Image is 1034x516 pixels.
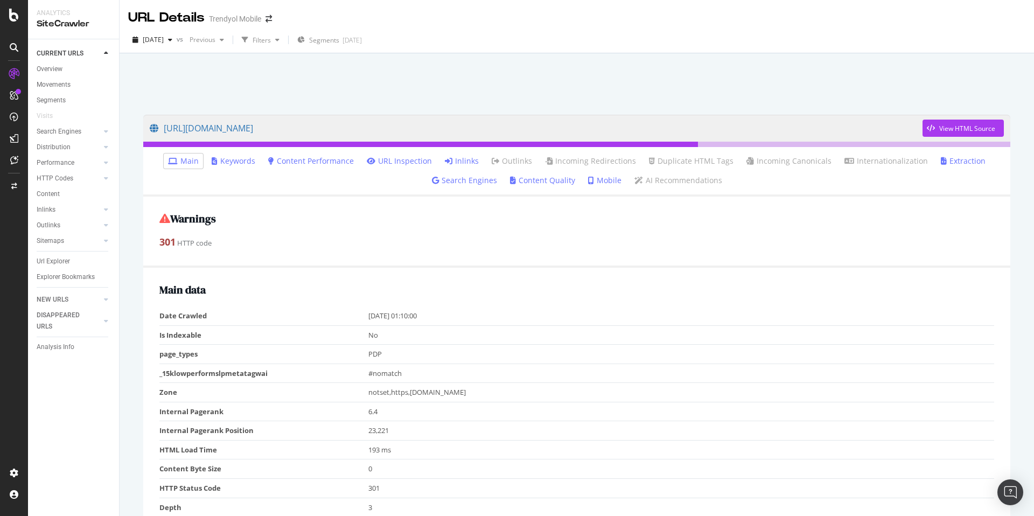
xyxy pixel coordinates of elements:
a: Extraction [941,156,986,166]
div: Sitemaps [37,235,64,247]
div: Trendyol Mobile [209,13,261,24]
h2: Main data [159,284,994,296]
td: 0 [368,459,995,479]
a: HTTP Codes [37,173,101,184]
a: DISAPPEARED URLS [37,310,101,332]
div: Open Intercom Messenger [997,479,1023,505]
div: Inlinks [37,204,55,215]
a: Visits [37,110,64,122]
span: vs [177,34,185,44]
div: arrow-right-arrow-left [266,15,272,23]
div: URL Details [128,9,205,27]
td: Zone [159,383,368,402]
a: Performance [37,157,101,169]
a: Sitemaps [37,235,101,247]
a: CURRENT URLS [37,48,101,59]
div: Explorer Bookmarks [37,271,95,283]
div: Segments [37,95,66,106]
a: Overview [37,64,111,75]
div: Visits [37,110,53,122]
td: [DATE] 01:10:00 [368,306,995,325]
td: page_types [159,345,368,364]
a: Incoming Redirections [545,156,636,166]
div: Overview [37,64,62,75]
a: Distribution [37,142,101,153]
a: AI Recommendations [634,175,722,186]
a: Keywords [212,156,255,166]
div: SiteCrawler [37,18,110,30]
a: NEW URLS [37,294,101,305]
td: 301 [368,479,995,498]
div: Outlinks [37,220,60,231]
div: HTTP Codes [37,173,73,184]
td: _15klowperformslpmetatagwai [159,364,368,383]
a: Content Performance [268,156,354,166]
span: Previous [185,35,215,44]
h2: Warnings [159,213,994,225]
a: [URL][DOMAIN_NAME] [150,115,923,142]
div: CURRENT URLS [37,48,83,59]
td: HTTP Status Code [159,479,368,498]
a: Search Engines [37,126,101,137]
div: Content [37,189,60,200]
td: Internal Pagerank Position [159,421,368,441]
td: 193 ms [368,440,995,459]
a: Analysis Info [37,341,111,353]
a: Search Engines [432,175,497,186]
a: Url Explorer [37,256,111,267]
a: Outlinks [492,156,532,166]
td: PDP [368,345,995,364]
a: Movements [37,79,111,90]
strong: 301 [159,235,176,248]
div: Movements [37,79,71,90]
div: Url Explorer [37,256,70,267]
td: Content Byte Size [159,459,368,479]
button: View HTML Source [923,120,1004,137]
div: HTTP code [159,235,994,249]
div: [DATE] [343,36,362,45]
td: #nomatch [368,364,995,383]
div: Filters [253,36,271,45]
button: Segments[DATE] [293,31,366,48]
span: 2025 Sep. 21st [143,35,164,44]
div: Analysis Info [37,341,74,353]
td: notset,https,[DOMAIN_NAME] [368,383,995,402]
td: Internal Pagerank [159,402,368,421]
a: Content [37,189,111,200]
td: HTML Load Time [159,440,368,459]
a: Segments [37,95,111,106]
td: 6.4 [368,402,995,421]
button: Filters [237,31,284,48]
a: Outlinks [37,220,101,231]
a: Incoming Canonicals [746,156,832,166]
a: Internationalization [844,156,928,166]
div: DISAPPEARED URLS [37,310,91,332]
div: Performance [37,157,74,169]
a: Inlinks [37,204,101,215]
a: Mobile [588,175,621,186]
td: Is Indexable [159,325,368,345]
a: URL Inspection [367,156,432,166]
div: Search Engines [37,126,81,137]
a: Inlinks [445,156,479,166]
td: No [368,325,995,345]
div: Analytics [37,9,110,18]
div: Distribution [37,142,71,153]
a: Explorer Bookmarks [37,271,111,283]
div: NEW URLS [37,294,68,305]
button: [DATE] [128,31,177,48]
div: View HTML Source [939,124,995,133]
span: Segments [309,36,339,45]
a: Content Quality [510,175,575,186]
a: Main [168,156,199,166]
a: Duplicate HTML Tags [649,156,733,166]
button: Previous [185,31,228,48]
td: Date Crawled [159,306,368,325]
td: 23,221 [368,421,995,441]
